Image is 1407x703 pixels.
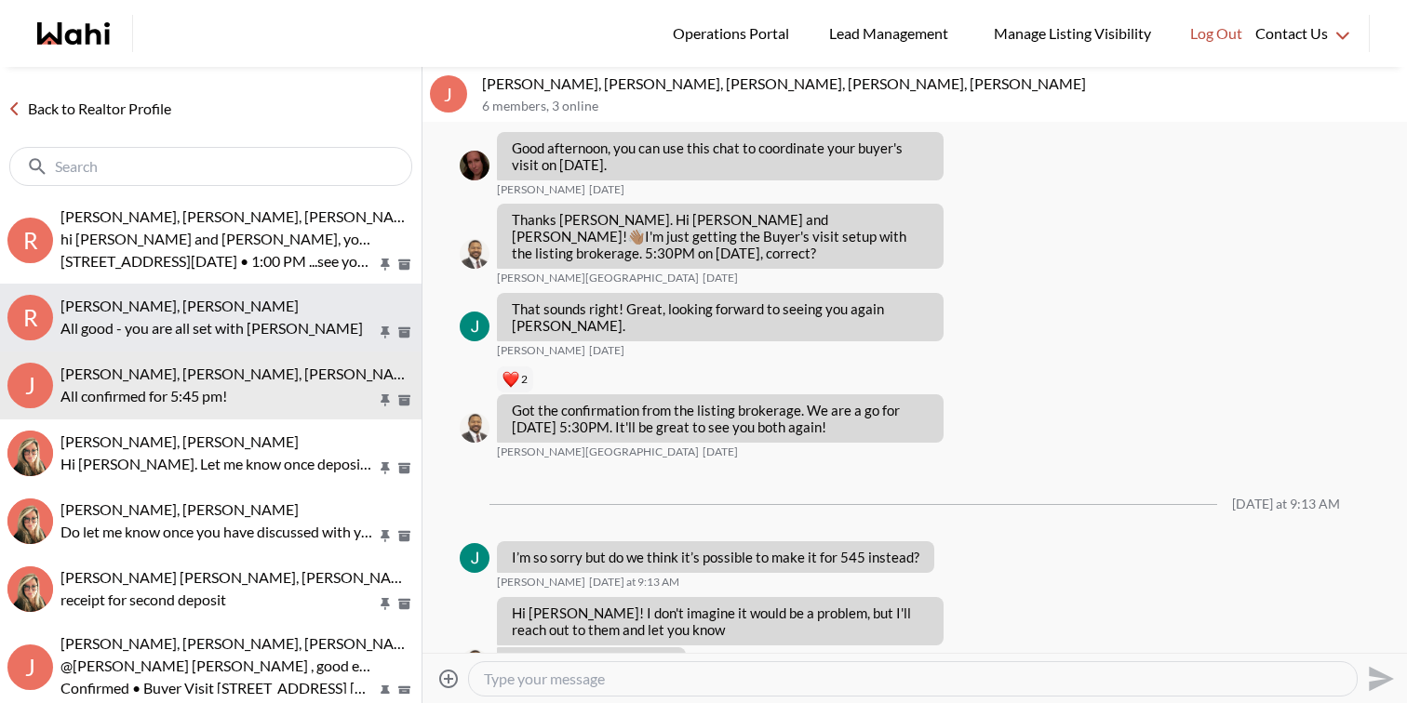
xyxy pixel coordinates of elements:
[55,157,370,176] input: Search
[502,372,528,387] button: Reactions: love
[497,575,585,590] span: [PERSON_NAME]
[60,568,418,586] span: [PERSON_NAME] [PERSON_NAME], [PERSON_NAME]
[1358,657,1400,699] button: Send
[60,207,421,225] span: [PERSON_NAME], [PERSON_NAME], [PERSON_NAME]
[377,325,394,340] button: Pin
[460,239,489,269] div: Duane Wellington
[460,413,489,443] div: Duane Wellington
[460,649,489,679] div: Duane Wellington
[7,498,53,544] img: B
[497,444,699,459] span: [PERSON_NAME][GEOGRAPHIC_DATA]
[430,75,467,113] div: J
[460,312,489,341] img: J
[1190,21,1242,46] span: Log Out
[988,21,1157,46] span: Manage Listing Visibility
[7,295,53,340] div: R
[512,139,929,173] p: Good afternoon, you can use this chat to coordinate your buyer's visit on [DATE].
[395,325,414,340] button: Archive
[460,312,489,341] div: Jack Burke
[460,543,489,573] img: J
[60,500,299,518] span: [PERSON_NAME], [PERSON_NAME]
[60,365,664,382] span: [PERSON_NAME], [PERSON_NAME], [PERSON_NAME], [PERSON_NAME], [PERSON_NAME]
[60,634,421,652] span: [PERSON_NAME], [PERSON_NAME], [PERSON_NAME]
[829,21,955,46] span: Lead Management
[395,596,414,612] button: Archive
[395,460,414,476] button: Archive
[460,543,489,573] div: Jack Burke
[497,182,585,197] span: [PERSON_NAME]
[60,521,377,543] p: Do let me know once you have discussed with your husband - we are happy to keep the agreement sho...
[60,297,299,314] span: [PERSON_NAME], [PERSON_NAME]
[627,228,645,245] span: 👋🏽
[377,596,394,612] button: Pin
[589,575,679,590] time: 2025-08-30T13:13:27.274Z
[377,392,394,408] button: Pin
[512,300,929,334] p: That sounds right! Great, looking forward to seeing you again [PERSON_NAME].
[673,21,796,46] span: Operations Portal
[7,363,53,408] div: J
[512,604,929,638] p: Hi [PERSON_NAME]! I don't imagine it would be a problem, but I'll reach out to them and let you know
[482,99,1400,114] p: 6 members , 3 online
[60,317,377,339] p: All good - you are all set with [PERSON_NAME]
[484,670,1342,688] textarea: Type your message
[60,453,377,475] p: Hi [PERSON_NAME]. Let me know once deposit is completed
[7,218,53,263] div: R
[395,528,414,544] button: Archive
[460,151,489,180] img: A
[60,228,377,250] p: hi [PERSON_NAME] and [PERSON_NAME], your showing request for [DATE] is confirmed.
[512,549,919,565] p: I’m so sorry but do we think it’s possible to make it for 545 instead?
[60,385,377,407] p: All confirmed for 5:45 pm!
[497,343,585,358] span: [PERSON_NAME]
[377,257,394,272] button: Pin
[460,239,489,269] img: D
[377,683,394,699] button: Pin
[460,151,489,180] div: Alicia Malette
[512,211,929,261] p: Thanks [PERSON_NAME]. Hi [PERSON_NAME] and [PERSON_NAME]! I'm just getting the Buyer's visit setu...
[589,182,624,197] time: 2025-08-25T17:05:36.200Z
[395,257,414,272] button: Archive
[521,372,528,387] span: 2
[7,431,53,476] div: David Rodriguez, Barbara
[1232,497,1340,512] div: [DATE] at 9:13 AM
[377,528,394,544] button: Pin
[589,343,624,358] time: 2025-08-25T17:11:44.878Z
[512,402,929,435] p: Got the confirmation from the listing brokerage. We are a go for [DATE] 5:30PM. It'll be great to...
[377,460,394,476] button: Pin
[497,271,699,285] span: [PERSON_NAME][GEOGRAPHIC_DATA]
[60,432,299,450] span: [PERSON_NAME], [PERSON_NAME]
[497,365,951,394] div: Reaction list
[395,683,414,699] button: Archive
[7,498,53,544] div: BEVERLY null, Barbara
[60,655,377,677] p: @[PERSON_NAME] [PERSON_NAME] , good evening This is [PERSON_NAME] here, showing agent and your sh...
[703,444,738,459] time: 2025-08-25T17:56:37.010Z
[395,392,414,408] button: Archive
[60,250,377,272] p: [STREET_ADDRESS][DATE] • 1:00 PM ...see you [DATE]. Thanks
[7,566,53,612] div: Jeremy Tod, Barbara
[7,431,53,476] img: D
[482,74,1400,93] p: [PERSON_NAME], [PERSON_NAME], [PERSON_NAME], [PERSON_NAME], [PERSON_NAME]
[60,589,377,611] p: receipt for second deposit
[60,677,377,699] p: Confirmed • Buyer Visit [STREET_ADDRESS] [DATE] • 11:00 AM See you then …. Thanks
[703,271,738,285] time: 2025-08-25T17:11:02.255Z
[460,413,489,443] img: D
[460,649,489,679] img: D
[37,22,110,45] a: Wahi homepage
[7,566,53,612] img: J
[7,644,53,690] div: J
